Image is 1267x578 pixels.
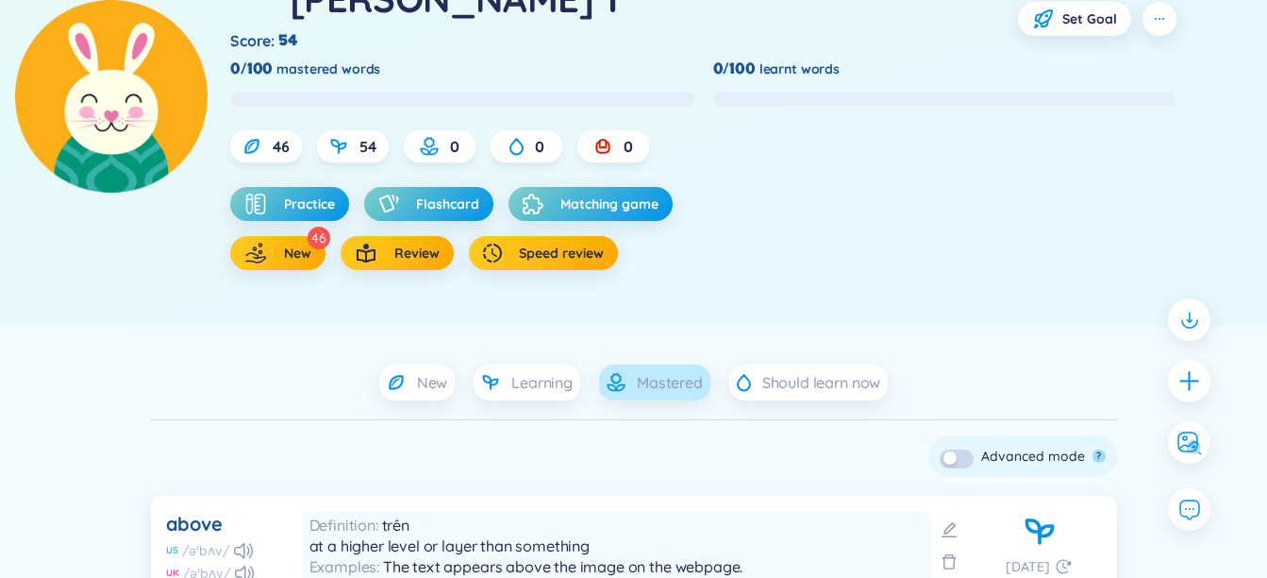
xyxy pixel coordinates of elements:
[284,244,311,263] span: New
[416,195,479,213] span: Flashcard
[1018,2,1131,36] button: Set Goal
[364,187,493,221] button: Flashcard
[359,136,376,157] span: 54
[309,557,383,576] span: Examples
[450,136,459,157] span: 0
[383,557,742,576] span: The text appears above the image on the webpage.
[417,372,448,393] span: New
[713,59,756,79] div: 0/100
[230,236,325,270] button: New
[230,59,273,79] div: 0/100
[511,372,573,393] span: Learning
[637,372,703,393] span: Mastered
[284,195,335,213] span: Practice
[166,511,223,537] div: above
[469,236,618,270] button: Speed review
[508,187,673,221] button: Matching game
[273,136,290,157] span: 46
[309,516,382,535] span: Definition
[394,244,440,263] span: Review
[759,59,840,79] span: learnt words
[230,187,349,221] button: Practice
[1006,556,1050,577] span: [DATE]
[230,30,301,51] div: Score :
[519,244,604,263] span: Speed review
[981,446,1085,467] div: Advanced mode
[1177,369,1201,393] span: plus
[762,372,880,393] span: Should learn now
[308,227,330,249] div: 46
[278,30,297,51] span: 54
[535,136,544,157] span: 0
[166,544,178,557] div: US
[182,541,230,560] div: /əˈbʌv/
[624,136,633,157] span: 0
[1062,9,1117,28] span: Set Goal
[341,236,454,270] button: Review
[276,59,380,79] span: mastered words
[1092,450,1106,463] button: ?
[560,195,659,213] span: Matching game
[309,516,590,555] span: trên at a higher level or layer than something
